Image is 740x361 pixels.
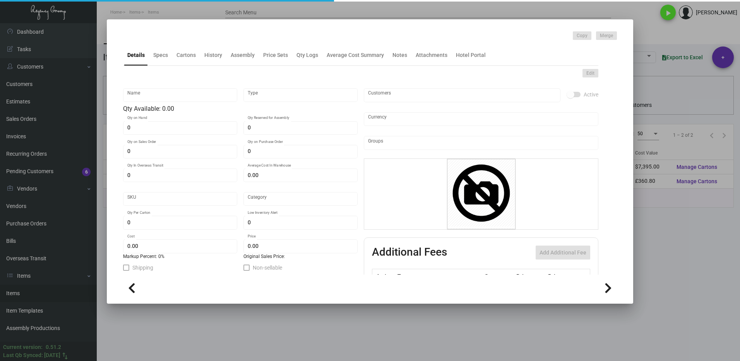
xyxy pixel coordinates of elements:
div: Current version: [3,343,43,351]
div: Price Sets [263,51,288,59]
th: Price type [546,269,581,283]
button: Copy [573,31,591,40]
span: Merge [600,33,613,39]
div: Cartons [176,51,196,59]
div: Assembly [231,51,255,59]
div: Details [127,51,145,59]
th: Price [514,269,546,283]
th: Type [396,269,482,283]
span: Shipping [132,263,153,272]
span: Active [584,90,598,99]
div: Notes [392,51,407,59]
button: Edit [582,69,598,77]
div: Attachments [416,51,447,59]
span: Add Additional Fee [540,249,586,256]
span: Copy [577,33,588,39]
button: Merge [596,31,617,40]
h2: Additional Fees [372,246,447,260]
span: Non-sellable [253,263,282,272]
th: Active [372,269,396,283]
div: Last Qb Synced: [DATE] [3,351,60,359]
div: History [204,51,222,59]
div: Hotel Portal [456,51,486,59]
div: Qty Available: 0.00 [123,104,358,113]
input: Add new.. [368,140,594,146]
th: Cost [482,269,514,283]
div: Qty Logs [296,51,318,59]
button: Add Additional Fee [536,246,590,260]
div: Average Cost Summary [327,51,384,59]
input: Add new.. [368,92,557,98]
span: Edit [586,70,594,77]
div: Specs [153,51,168,59]
div: 0.51.2 [46,343,61,351]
